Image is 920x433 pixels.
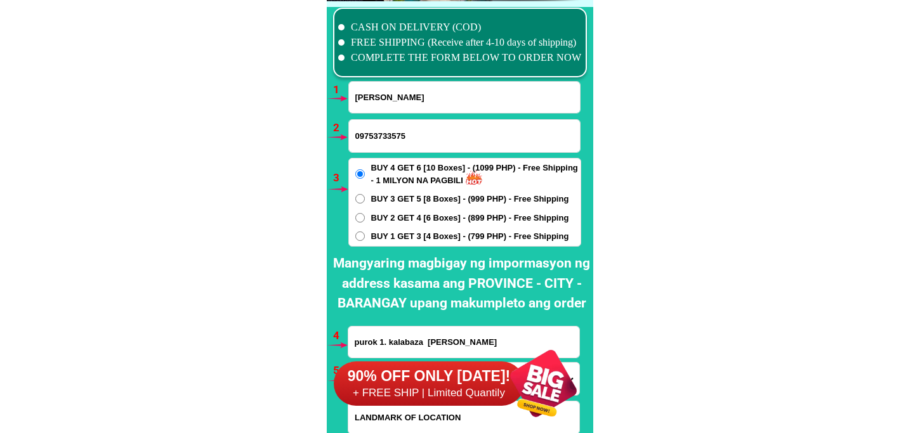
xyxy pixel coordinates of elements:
h6: 4 [333,328,348,344]
input: Input address [348,326,579,358]
h6: + FREE SHIP | Limited Quantily [334,386,524,400]
h6: 5 [333,363,348,379]
h6: 90% OFF ONLY [DATE]! [334,367,524,386]
h6: 1 [333,82,348,98]
span: BUY 1 GET 3 [4 Boxes] - (799 PHP) - Free Shipping [371,230,569,243]
input: BUY 1 GET 3 [4 Boxes] - (799 PHP) - Free Shipping [355,231,365,241]
li: CASH ON DELIVERY (COD) [338,20,582,35]
input: BUY 3 GET 5 [8 Boxes] - (999 PHP) - Free Shipping [355,194,365,204]
h6: 3 [333,170,348,186]
span: BUY 4 GET 6 [10 Boxes] - (1099 PHP) - Free Shipping - 1 MILYON NA PAGBILI [371,162,581,186]
span: BUY 2 GET 4 [6 Boxes] - (899 PHP) - Free Shipping [371,212,569,224]
li: COMPLETE THE FORM BELOW TO ORDER NOW [338,50,582,65]
h6: 2 [333,120,348,136]
h2: Mangyaring magbigay ng impormasyon ng address kasama ang PROVINCE - CITY - BARANGAY upang makumpl... [330,254,593,314]
span: BUY 3 GET 5 [8 Boxes] - (999 PHP) - Free Shipping [371,193,569,205]
input: BUY 2 GET 4 [6 Boxes] - (899 PHP) - Free Shipping [355,213,365,223]
input: BUY 4 GET 6 [10 Boxes] - (1099 PHP) - Free Shipping - 1 MILYON NA PAGBILI [355,169,365,179]
input: Input phone_number [349,120,580,152]
input: Input full_name [349,82,580,113]
li: FREE SHIPPING (Receive after 4-10 days of shipping) [338,35,582,50]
